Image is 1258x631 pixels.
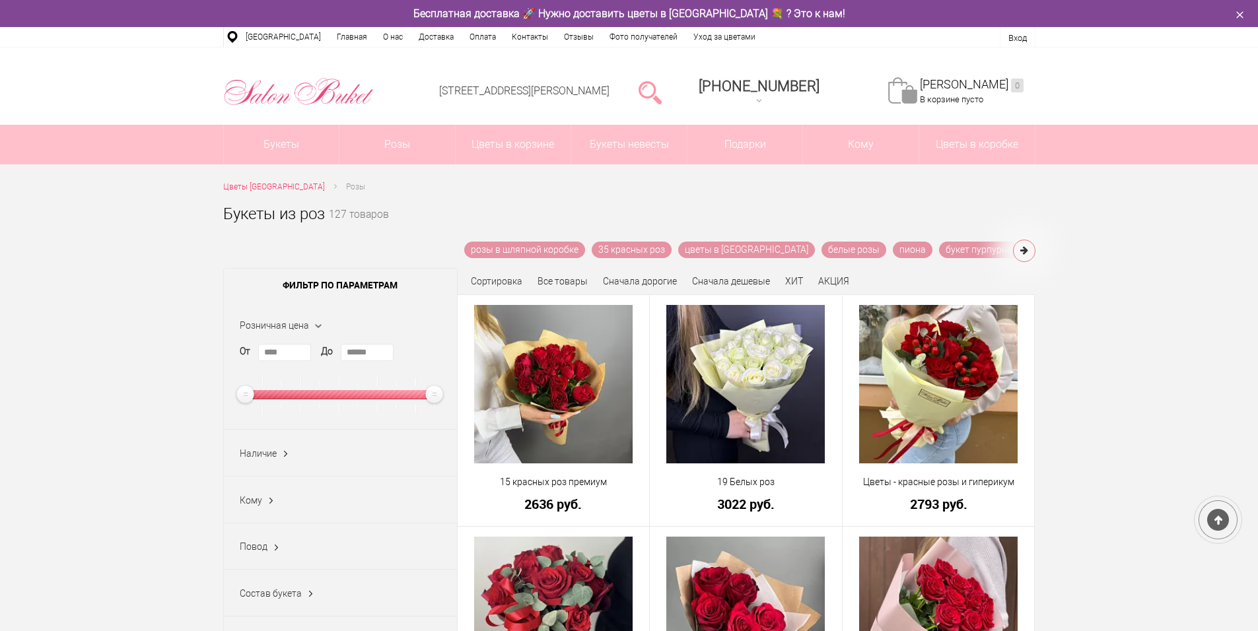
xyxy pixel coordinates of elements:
[466,497,641,511] a: 2636 руб.
[919,125,1035,164] a: Цветы в коробке
[556,27,602,47] a: Отзывы
[592,242,672,258] a: 35 красных роз
[504,27,556,47] a: Контакты
[666,305,825,463] img: 19 Белых роз
[658,475,833,489] a: 19 Белых роз
[224,125,339,164] a: Букеты
[456,125,571,164] a: Цветы в корзине
[346,182,365,191] span: Розы
[223,202,325,226] h1: Букеты из роз
[240,448,277,459] span: Наличие
[818,276,849,286] a: АКЦИЯ
[321,345,333,358] label: До
[411,27,462,47] a: Доставка
[240,345,250,358] label: От
[851,475,1026,489] a: Цветы - красные розы и гиперикум
[893,242,932,258] a: пиона
[538,276,588,286] a: Все товары
[920,94,983,104] span: В корзине пусто
[462,27,504,47] a: Оплата
[939,242,1043,258] a: букет пурпурных роз
[920,77,1024,92] a: [PERSON_NAME]
[859,305,1018,463] img: Цветы - красные розы и гиперикум
[471,276,522,286] span: Сортировка
[466,475,641,489] a: 15 красных роз премиум
[339,125,455,164] a: Розы
[224,269,457,302] span: Фильтр по параметрам
[240,541,267,552] span: Повод
[851,497,1026,511] a: 2793 руб.
[603,276,677,286] a: Сначала дорогие
[699,78,820,94] span: [PHONE_NUMBER]
[1011,79,1024,92] ins: 0
[1008,33,1027,43] a: Вход
[329,210,389,242] small: 127 товаров
[474,305,633,463] img: 15 красных роз премиум
[692,276,770,286] a: Сначала дешевые
[223,75,374,109] img: Цветы Нижний Новгород
[685,27,763,47] a: Уход за цветами
[602,27,685,47] a: Фото получателей
[464,242,585,258] a: розы в шляпной коробке
[785,276,803,286] a: ХИТ
[687,125,803,164] a: Подарки
[329,27,375,47] a: Главная
[240,495,262,506] span: Кому
[223,182,325,191] span: Цветы [GEOGRAPHIC_DATA]
[238,27,329,47] a: [GEOGRAPHIC_DATA]
[375,27,411,47] a: О нас
[240,320,309,331] span: Розничная цена
[240,588,302,599] span: Состав букета
[213,7,1045,20] div: Бесплатная доставка 🚀 Нужно доставить цветы в [GEOGRAPHIC_DATA] 💐 ? Это к нам!
[658,497,833,511] a: 3022 руб.
[803,125,919,164] span: Кому
[439,84,610,97] a: [STREET_ADDRESS][PERSON_NAME]
[571,125,687,164] a: Букеты невесты
[223,180,325,194] a: Цветы [GEOGRAPHIC_DATA]
[821,242,886,258] a: белые розы
[678,242,815,258] a: цветы в [GEOGRAPHIC_DATA]
[691,73,827,111] a: [PHONE_NUMBER]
